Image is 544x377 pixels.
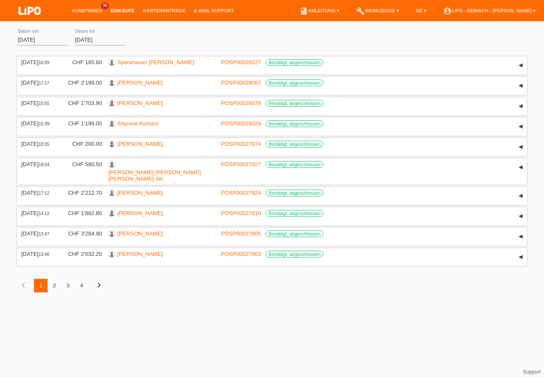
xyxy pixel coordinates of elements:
[266,141,323,147] label: Bestätigt, abgeschlossen
[221,100,261,106] a: POSP00028078
[21,161,55,167] div: [DATE]
[514,141,527,153] div: auf-/zuklappen
[39,191,49,196] span: 17:12
[514,230,527,243] div: auf-/zuklappen
[221,230,261,237] a: POSP00027805
[514,190,527,202] div: auf-/zuklappen
[62,79,102,86] div: CHF 2'199.00
[266,230,323,237] label: Bestätigt, abgeschlossen
[221,210,261,216] a: POSP00027810
[39,142,49,147] span: 10:35
[62,100,102,106] div: CHF 1'703.90
[221,79,261,86] a: POSP00028082
[39,60,49,65] span: 16:09
[295,8,343,13] a: bookAnleitung ▾
[62,190,102,196] div: CHF 2'212.70
[117,210,163,216] a: [PERSON_NAME]
[18,280,28,290] i: chevron_left
[21,230,55,237] div: [DATE]
[514,59,527,72] div: auf-/zuklappen
[21,190,55,196] div: [DATE]
[514,120,527,133] div: auf-/zuklappen
[514,210,527,223] div: auf-/zuklappen
[412,8,431,13] a: DE ▾
[221,161,261,167] a: POSP00027827
[117,79,163,86] a: [PERSON_NAME]
[21,141,55,147] div: [DATE]
[34,279,48,292] div: 1
[21,100,55,106] div: [DATE]
[68,8,106,13] a: Kund*innen
[62,59,102,65] div: CHF 165.60
[221,190,261,196] a: POSP00027824
[75,279,88,292] div: 4
[39,81,49,85] span: 17:17
[39,101,49,106] span: 15:55
[514,251,527,264] div: auf-/zuklappen
[439,8,540,13] a: account_circleLIPO - Reinach - [PERSON_NAME] ▾
[266,100,323,107] label: Bestätigt, abgeschlossen
[62,210,102,216] div: CHF 1'882.80
[221,59,261,65] a: POSP00028227
[300,7,308,15] i: book
[139,8,190,13] a: Kartenanträge
[356,7,365,15] i: build
[514,161,527,174] div: auf-/zuklappen
[61,279,75,292] div: 3
[514,100,527,113] div: auf-/zuklappen
[39,162,49,167] span: 18:04
[266,251,323,258] label: Bestätigt, abgeschlossen
[514,79,527,92] div: auf-/zuklappen
[266,161,323,168] label: Bestätigt, abgeschlossen
[266,59,323,66] label: Bestätigt, abgeschlossen
[39,252,49,257] span: 13:40
[62,230,102,237] div: CHF 3'284.90
[117,190,163,196] a: [PERSON_NAME]
[523,369,541,375] a: Support
[21,210,55,216] div: [DATE]
[106,8,139,13] a: Einkäufe
[352,8,403,13] a: buildWerkzeuge ▾
[117,120,158,127] a: Shprese Komani
[39,232,49,236] span: 13:47
[117,59,194,65] a: Speranavan [PERSON_NAME]
[21,59,55,65] div: [DATE]
[266,210,323,217] label: Bestätigt, abgeschlossen
[62,161,102,167] div: CHF 580.50
[117,141,163,147] a: [PERSON_NAME]
[221,141,261,147] a: POSP00027874
[21,120,55,127] div: [DATE]
[117,230,163,237] a: [PERSON_NAME]
[62,251,102,257] div: CHF 2'032.20
[117,251,163,257] a: [PERSON_NAME]
[266,79,323,86] label: Bestätigt, abgeschlossen
[39,122,49,126] span: 15:39
[39,211,49,216] span: 14:12
[443,7,452,15] i: account_circle
[94,280,104,290] i: chevron_right
[108,169,201,182] a: [PERSON_NAME] [PERSON_NAME] [PERSON_NAME] Jet
[62,141,102,147] div: CHF 200.00
[21,79,55,86] div: [DATE]
[48,279,61,292] div: 2
[8,17,51,24] a: LIPO pay
[21,251,55,257] div: [DATE]
[190,8,238,13] a: E-Mail Support
[221,251,261,257] a: POSP00027803
[266,120,323,127] label: Bestätigt, abgeschlossen
[101,2,109,9] span: 36
[117,100,163,106] a: [PERSON_NAME]
[221,120,261,127] a: POSP00028029
[266,190,323,196] label: Bestätigt, abgeschlossen
[62,120,102,127] div: CHF 1'199.00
